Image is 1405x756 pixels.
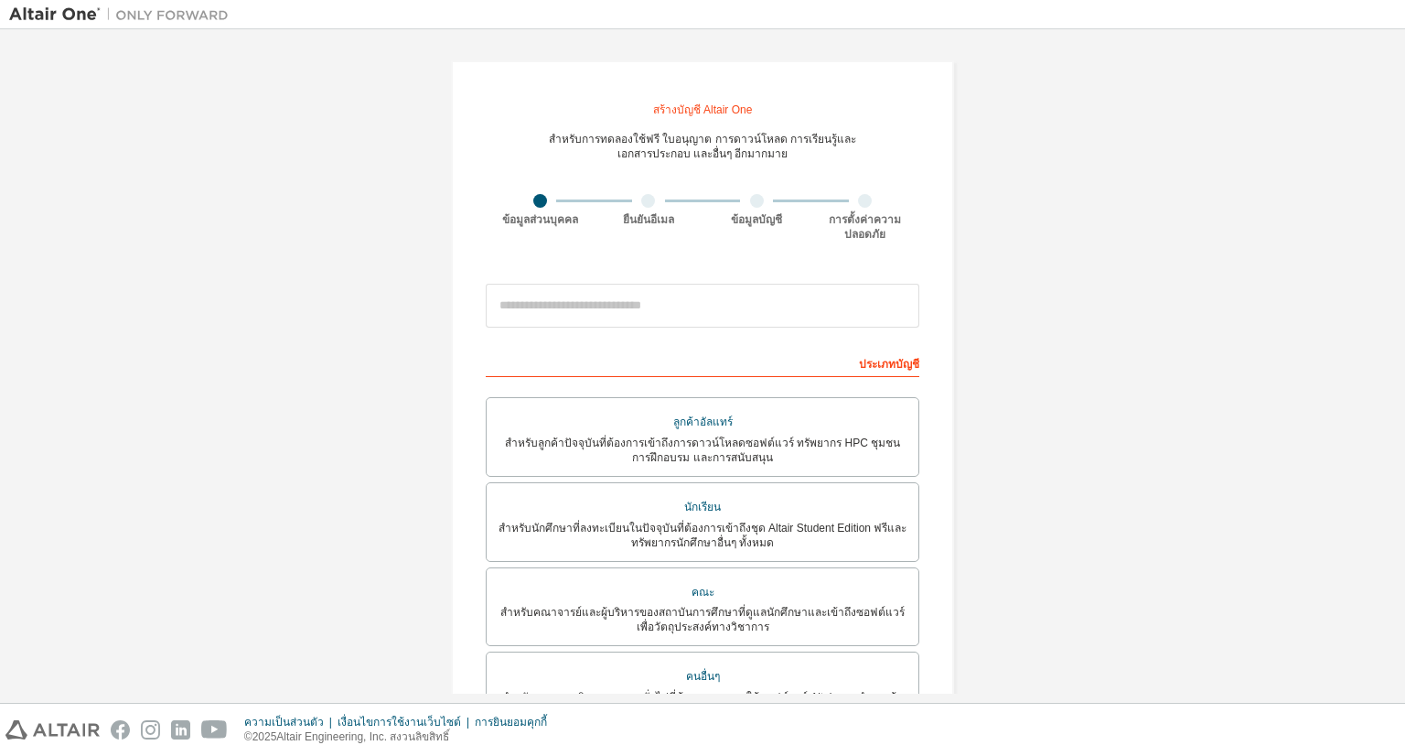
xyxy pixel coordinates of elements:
[252,730,277,743] font: 2025
[5,720,100,740] img: altair_logo.svg
[859,358,919,371] font: ประเภทบัญชี
[201,720,228,740] img: youtube.svg
[111,720,130,740] img: facebook.svg
[731,213,782,226] font: ข้อมูลบัญชี
[623,213,674,226] font: ยืนยันอีเมล
[692,586,714,599] font: คณะ
[244,716,324,729] font: ความเป็นส่วนตัว
[499,522,907,549] font: สำหรับนักศึกษาที่ลงทะเบียนในปัจจุบันที่ต้องการเข้าถึงชุด Altair Student Edition ฟรีและทรัพยากรนัก...
[475,716,547,729] font: การยินยอมคุกกี้
[673,416,733,428] font: ลูกค้าอัลแทร์
[617,147,788,160] font: เอกสารประกอบ และอื่นๆ อีกมากมาย
[171,720,190,740] img: linkedin.svg
[9,5,238,24] img: อัลแตร์วัน
[653,103,753,116] font: สร้างบัญชี Altair One
[829,213,901,241] font: การตั้งค่าความปลอดภัย
[684,501,721,513] font: นักเรียน
[338,716,461,729] font: เงื่อนไขการใช้งานเว็บไซต์
[500,606,905,633] font: สำหรับคณาจารย์และผู้บริหารของสถาบันการศึกษาที่ดูแลนักศึกษาและเข้าถึงซอฟต์แวร์เพื่อวัตถุประสงค์ทาง...
[502,213,578,226] font: ข้อมูลส่วนบุคคล
[505,437,900,464] font: สำหรับลูกค้าปัจจุบันที่ต้องการเข้าถึงการดาวน์โหลดซอฟต์แวร์ ทรัพยากร HPC ชุมชน การฝึกอบรม และการสน...
[502,691,903,718] font: สำหรับบุคคล ธุรกิจ และบุคคลทั่วไปที่ต้องการทดลองใช้ซอฟต์แวร์ Altair และสำรวจข้อเสนอผลิตภัณฑ์ของเรา
[276,730,449,743] font: Altair Engineering, Inc. สงวนลิขสิทธิ์
[549,133,856,146] font: สำหรับการทดลองใช้ฟรี ใบอนุญาต การดาวน์โหลด การเรียนรู้และ
[686,670,720,683] font: คนอื่นๆ
[244,730,252,743] font: ©
[141,720,160,740] img: instagram.svg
